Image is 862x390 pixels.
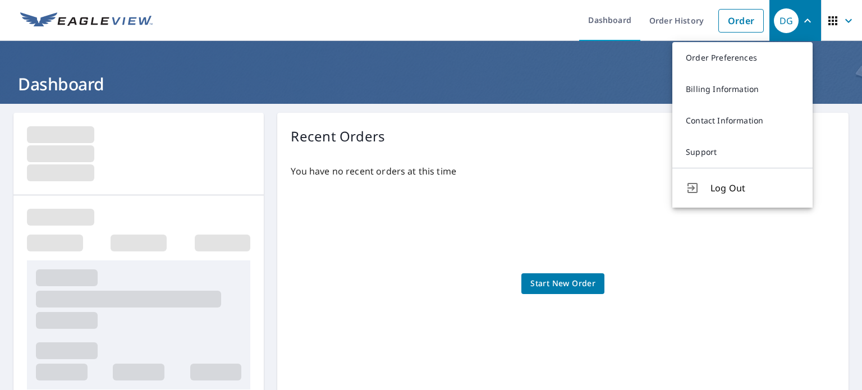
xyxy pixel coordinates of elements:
[291,126,385,146] p: Recent Orders
[20,12,153,29] img: EV Logo
[521,273,604,294] a: Start New Order
[672,136,813,168] a: Support
[672,168,813,208] button: Log Out
[718,9,764,33] a: Order
[530,277,595,291] span: Start New Order
[13,72,849,95] h1: Dashboard
[672,74,813,105] a: Billing Information
[774,8,799,33] div: DG
[291,164,835,178] p: You have no recent orders at this time
[672,105,813,136] a: Contact Information
[672,42,813,74] a: Order Preferences
[710,181,799,195] span: Log Out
